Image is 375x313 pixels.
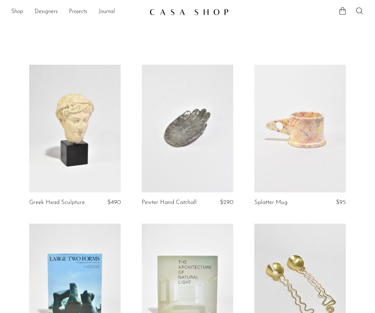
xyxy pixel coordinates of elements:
a: Greek Head Sculpture [29,199,85,206]
a: Shop [11,7,23,17]
span: $490 [107,199,121,205]
span: $95 [336,199,346,205]
span: $290 [220,199,233,205]
a: Designers [34,7,58,17]
a: Projects [69,7,87,17]
a: Pewter Hand Catchall [142,199,197,206]
ul: NEW HEADER MENU [11,6,144,18]
a: Splatter Mug [254,199,287,206]
a: Journal [98,7,115,17]
nav: Desktop navigation [11,6,144,18]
